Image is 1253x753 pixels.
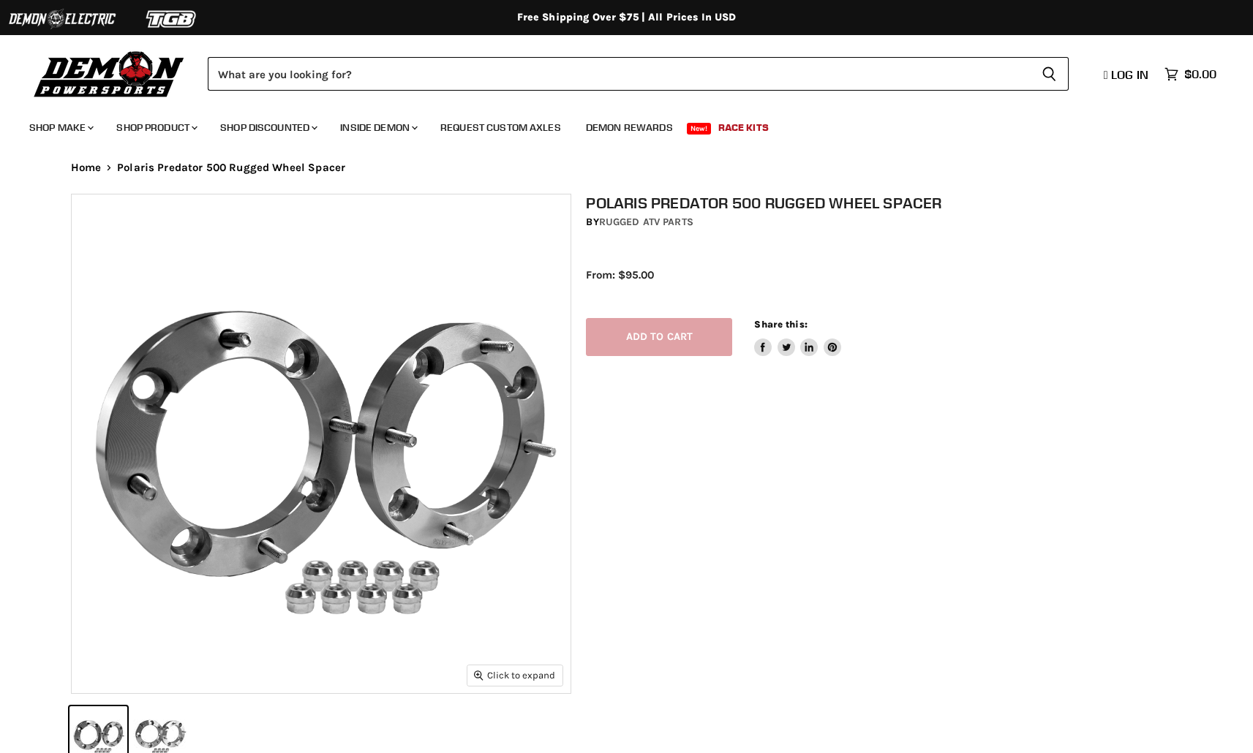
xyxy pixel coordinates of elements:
span: $0.00 [1184,67,1216,81]
img: TGB Logo 2 [117,5,227,33]
a: Request Custom Axles [429,113,572,143]
span: New! [687,123,712,135]
ul: Main menu [18,107,1213,143]
aside: Share this: [754,318,841,357]
form: Product [208,57,1069,91]
a: $0.00 [1157,64,1224,85]
div: by [586,214,1197,230]
span: From: $95.00 [586,268,654,281]
a: Rugged ATV Parts [599,216,693,228]
nav: Breadcrumbs [42,162,1212,174]
a: Shop Product [105,113,206,143]
span: Log in [1111,67,1148,82]
h1: Polaris Predator 500 Rugged Wheel Spacer [586,194,1197,212]
a: Log in [1097,68,1157,81]
button: Search [1030,57,1069,91]
img: Demon Powersports [29,48,189,99]
a: Home [71,162,102,174]
div: Free Shipping Over $75 | All Prices In USD [42,11,1212,24]
a: Demon Rewards [575,113,684,143]
input: Search [208,57,1030,91]
span: Polaris Predator 500 Rugged Wheel Spacer [117,162,345,174]
img: Polaris Predator 500 Rugged Wheel Spacer [72,194,571,693]
a: Shop Make [18,113,102,143]
span: Share this: [754,319,807,330]
img: Demon Electric Logo 2 [7,5,117,33]
span: Click to expand [474,670,555,681]
a: Race Kits [707,113,780,143]
a: Shop Discounted [209,113,326,143]
button: Click to expand [467,665,562,685]
a: Inside Demon [329,113,426,143]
